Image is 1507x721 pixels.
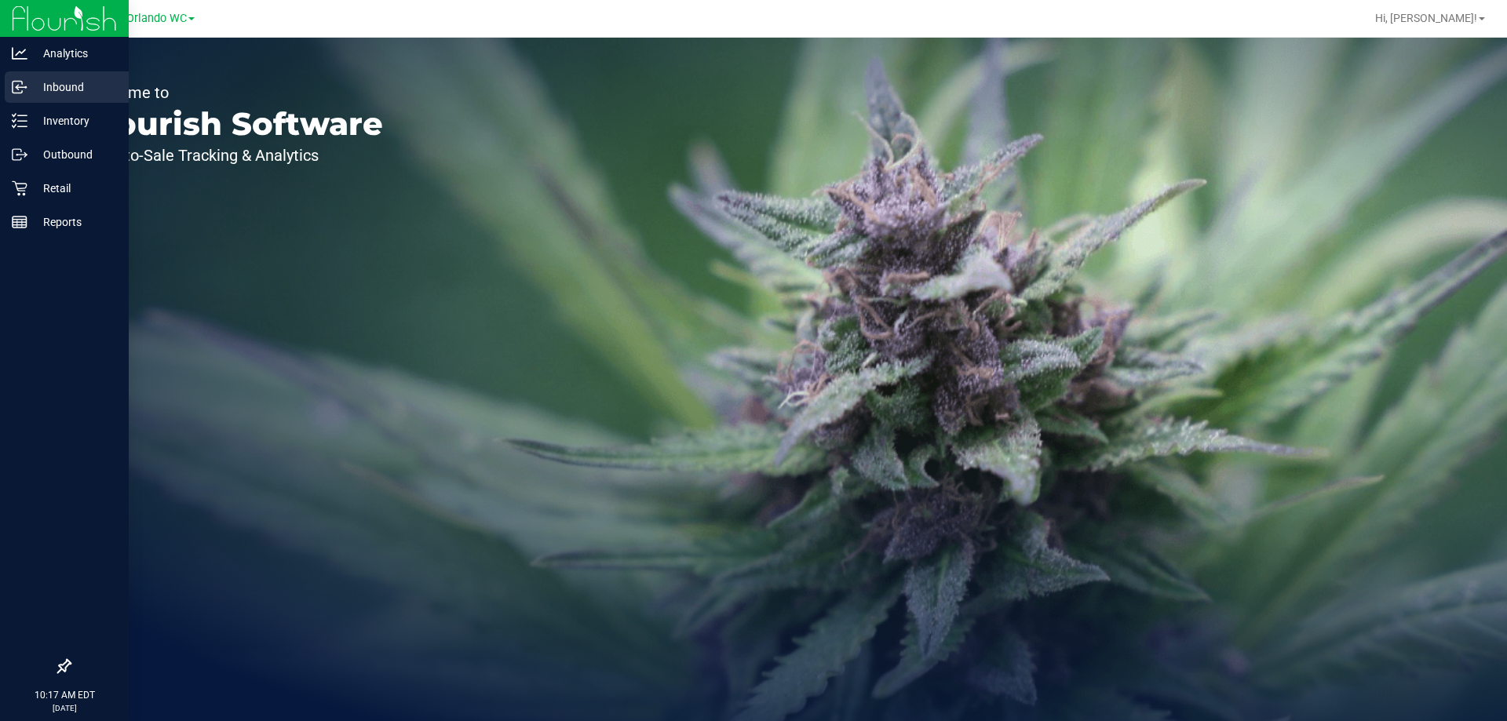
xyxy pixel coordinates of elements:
inline-svg: Inbound [12,79,27,95]
p: Analytics [27,44,122,63]
p: Reports [27,213,122,231]
p: Inbound [27,78,122,96]
p: Welcome to [85,85,383,100]
p: [DATE] [7,702,122,714]
span: Hi, [PERSON_NAME]! [1375,12,1477,24]
inline-svg: Analytics [12,46,27,61]
inline-svg: Outbound [12,147,27,162]
p: Seed-to-Sale Tracking & Analytics [85,147,383,163]
inline-svg: Reports [12,214,27,230]
inline-svg: Retail [12,180,27,196]
span: Orlando WC [126,12,187,25]
p: Flourish Software [85,108,383,140]
inline-svg: Inventory [12,113,27,129]
p: Inventory [27,111,122,130]
p: 10:17 AM EDT [7,688,122,702]
p: Outbound [27,145,122,164]
p: Retail [27,179,122,198]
